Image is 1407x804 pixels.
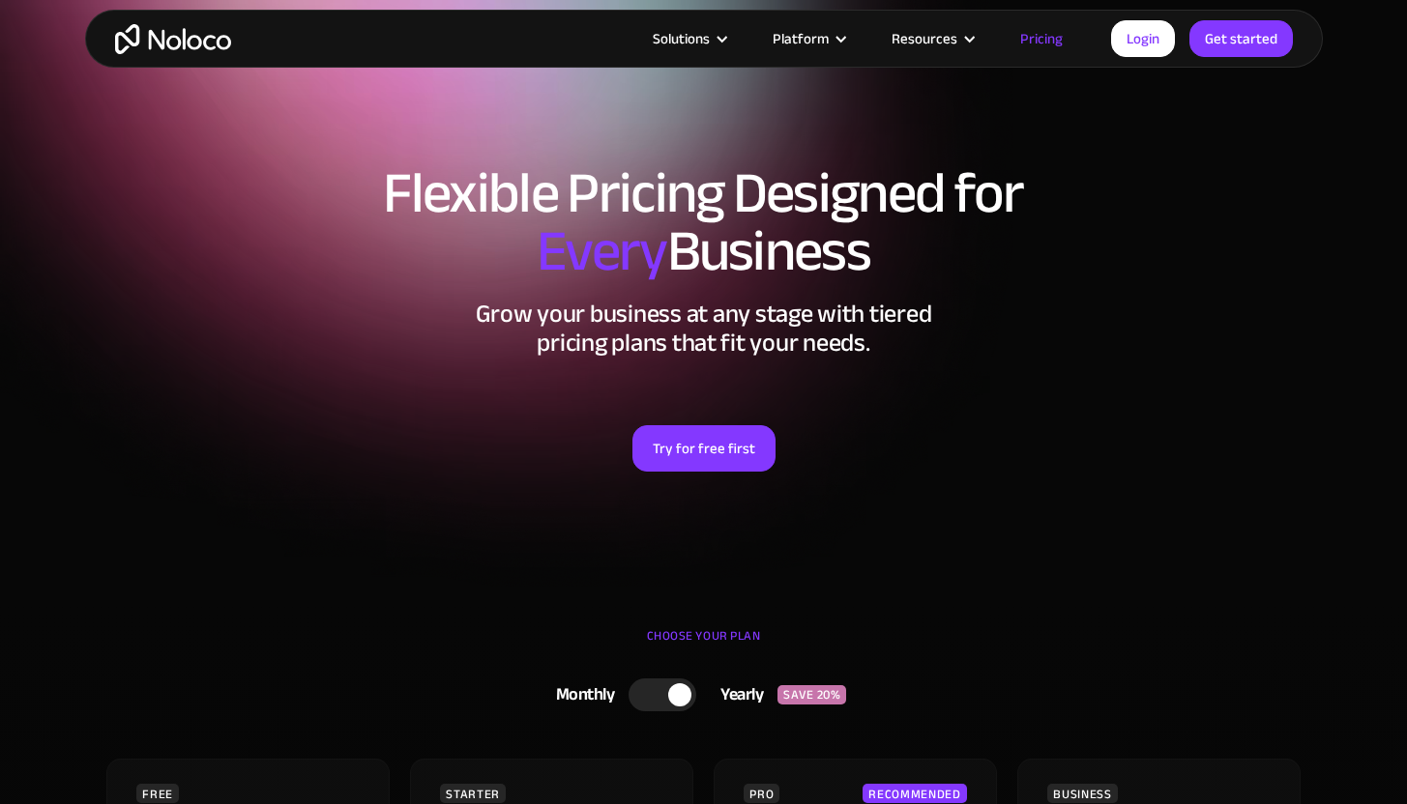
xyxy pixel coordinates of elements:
[777,685,846,704] div: SAVE 20%
[696,680,777,709] div: Yearly
[537,197,667,305] span: Every
[892,26,957,51] div: Resources
[1189,20,1293,57] a: Get started
[104,164,1304,280] h1: Flexible Pricing Designed for Business
[532,680,630,709] div: Monthly
[104,300,1304,358] h2: Grow your business at any stage with tiered pricing plans that fit your needs.
[748,26,867,51] div: Platform
[440,784,505,803] div: STARTER
[867,26,996,51] div: Resources
[629,26,748,51] div: Solutions
[996,26,1087,51] a: Pricing
[1111,20,1175,57] a: Login
[653,26,710,51] div: Solutions
[744,784,779,803] div: PRO
[136,784,179,803] div: FREE
[632,425,776,472] a: Try for free first
[115,24,231,54] a: home
[1047,784,1117,803] div: BUSINESS
[104,621,1304,670] div: CHOOSE YOUR PLAN
[773,26,829,51] div: Platform
[863,784,966,803] div: RECOMMENDED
